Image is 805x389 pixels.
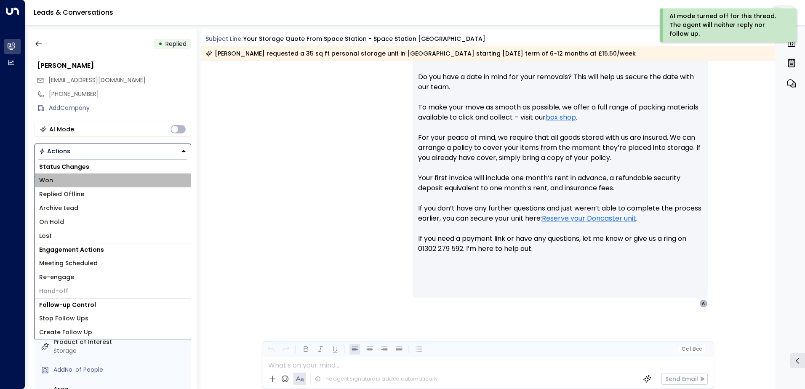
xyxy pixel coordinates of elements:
[39,176,53,185] span: Won
[678,345,705,353] button: Cc|Bcc
[48,76,146,85] span: amandapratt@gmail.com
[699,299,708,308] div: A
[39,204,78,213] span: Archive Lead
[53,346,188,355] div: Storage
[39,314,88,323] span: Stop Follow Ups
[48,76,146,84] span: [EMAIL_ADDRESS][DOMAIN_NAME]
[690,346,691,352] span: |
[39,147,70,155] div: Actions
[681,346,701,352] span: Cc Bcc
[49,90,191,99] div: [PHONE_NUMBER]
[35,160,191,173] h1: Status Changes
[39,232,52,240] span: Lost
[205,35,243,43] span: Subject Line:
[49,104,191,112] div: AddCompany
[243,35,485,43] div: Your storage quote from Space Station - Space Station [GEOGRAPHIC_DATA]
[39,273,74,282] span: Re-engage
[39,218,64,226] span: On Hold
[53,365,188,374] div: AddNo. of People
[165,40,187,48] span: Replied
[280,344,291,354] button: Redo
[35,298,191,312] h1: Follow-up Control
[35,144,191,159] button: Actions
[34,8,113,17] a: Leads & Conversations
[39,190,84,199] span: Replied Offline
[53,338,188,346] label: Product of Interest
[35,243,191,256] h1: Engagement Actions
[49,125,74,133] div: AI Mode
[39,259,98,268] span: Meeting Scheduled
[546,112,576,123] a: box shop
[35,144,191,159] div: Button group with a nested menu
[669,12,785,38] div: AI mode turned off for this thread. The agent will neither reply nor follow up.
[315,375,438,383] div: The agent signature is added automatically
[39,287,68,296] span: Hand-off
[266,344,276,354] button: Undo
[542,213,636,224] a: Reserve your Doncaster unit
[158,36,163,51] div: •
[205,49,636,58] div: [PERSON_NAME] requested a 35 sq ft personal storage unit in [GEOGRAPHIC_DATA] starting [DATE] ter...
[37,61,191,71] div: [PERSON_NAME]
[39,328,92,337] span: Create Follow Up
